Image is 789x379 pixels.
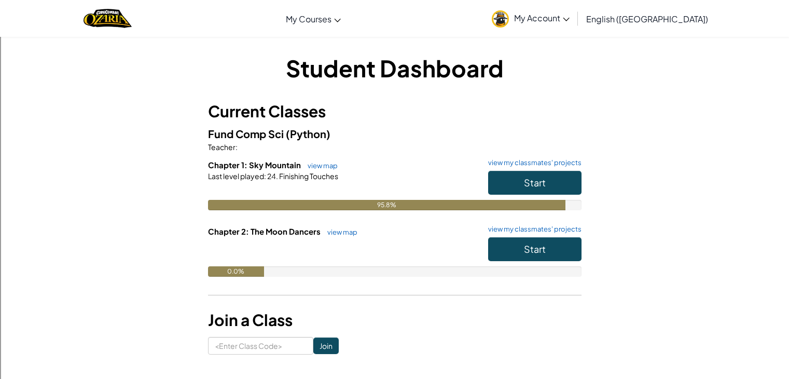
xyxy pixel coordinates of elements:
span: English ([GEOGRAPHIC_DATA]) [586,13,708,24]
img: avatar [492,10,509,28]
a: My Account [487,2,575,35]
a: English ([GEOGRAPHIC_DATA]) [581,5,713,33]
a: Ozaria by CodeCombat logo [84,8,132,29]
span: My Courses [286,13,331,24]
img: Home [84,8,132,29]
a: My Courses [281,5,346,33]
span: My Account [514,12,570,23]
